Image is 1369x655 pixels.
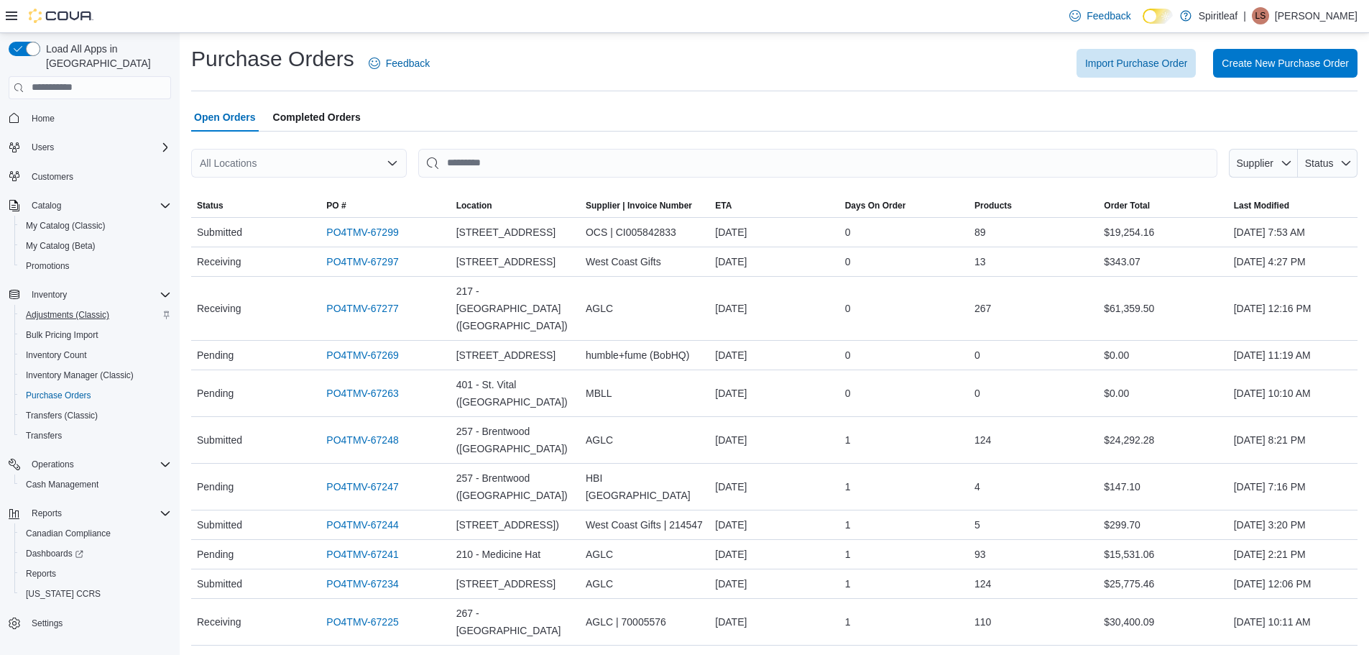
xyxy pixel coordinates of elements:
[26,505,171,522] span: Reports
[326,253,398,270] a: PO4TMV-67297
[1098,379,1227,408] div: $0.00
[1228,608,1358,636] div: [DATE] 10:11 AM
[26,479,98,490] span: Cash Management
[321,194,450,217] button: PO #
[197,347,234,364] span: Pending
[194,103,256,132] span: Open Orders
[1229,149,1298,178] button: Supplier
[580,464,709,510] div: HBI [GEOGRAPHIC_DATA]
[456,605,574,639] span: 267 - [GEOGRAPHIC_DATA]
[1228,247,1358,276] div: [DATE] 4:27 PM
[1098,294,1227,323] div: $61,359.50
[326,575,398,592] a: PO4TMV-67234
[456,224,556,241] span: [STREET_ADDRESS]
[845,516,851,533] span: 1
[709,510,839,539] div: [DATE]
[20,237,171,255] span: My Catalog (Beta)
[326,200,346,211] span: PO #
[969,194,1098,217] button: Products
[20,525,171,542] span: Canadian Compliance
[20,387,97,404] a: Purchase Orders
[1228,294,1358,323] div: [DATE] 12:16 PM
[715,200,732,211] span: ETA
[26,548,83,559] span: Dashboards
[20,476,104,493] a: Cash Management
[456,200,492,211] span: Location
[451,194,580,217] button: Location
[418,149,1217,178] input: This is a search bar. After typing your query, hit enter to filter the results lower in the page.
[26,505,68,522] button: Reports
[26,139,171,156] span: Users
[1143,9,1173,24] input: Dark Mode
[20,407,171,424] span: Transfers (Classic)
[974,575,991,592] span: 124
[580,341,709,370] div: humble+fume (BobHQ)
[845,300,851,317] span: 0
[197,516,242,533] span: Submitted
[580,426,709,454] div: AGLC
[20,217,171,234] span: My Catalog (Classic)
[14,426,177,446] button: Transfers
[1228,472,1358,501] div: [DATE] 7:16 PM
[709,426,839,454] div: [DATE]
[29,9,93,23] img: Cova
[326,613,398,631] a: PO4TMV-67225
[386,56,430,70] span: Feedback
[326,431,398,449] a: PO4TMV-67248
[845,546,851,563] span: 1
[14,544,177,564] a: Dashboards
[1228,426,1358,454] div: [DATE] 8:21 PM
[1098,472,1227,501] div: $147.10
[845,478,851,495] span: 1
[26,110,60,127] a: Home
[32,508,62,519] span: Reports
[709,540,839,569] div: [DATE]
[3,196,177,216] button: Catalog
[974,546,986,563] span: 93
[456,376,574,411] span: 401 - St. Vital ([GEOGRAPHIC_DATA])
[974,300,991,317] span: 267
[26,614,171,632] span: Settings
[197,431,242,449] span: Submitted
[580,510,709,539] div: West Coast Gifts | 214547
[20,565,62,582] a: Reports
[1228,569,1358,598] div: [DATE] 12:06 PM
[26,286,171,303] span: Inventory
[3,285,177,305] button: Inventory
[14,475,177,495] button: Cash Management
[20,326,171,344] span: Bulk Pricing Import
[326,546,398,563] a: PO4TMV-67241
[1252,7,1269,24] div: Lorrie S
[387,157,398,169] button: Open list of options
[1237,157,1273,169] span: Supplier
[974,385,980,402] span: 0
[456,423,574,457] span: 257 - Brentwood ([GEOGRAPHIC_DATA])
[1275,7,1358,24] p: [PERSON_NAME]
[20,545,171,562] span: Dashboards
[326,385,398,402] a: PO4TMV-67263
[1222,56,1349,70] span: Create New Purchase Order
[26,286,73,303] button: Inventory
[845,200,906,211] span: Days On Order
[20,427,68,444] a: Transfers
[709,608,839,636] div: [DATE]
[273,103,361,132] span: Completed Orders
[32,289,67,301] span: Inventory
[3,137,177,157] button: Users
[709,218,839,247] div: [DATE]
[456,283,574,334] span: 217 - [GEOGRAPHIC_DATA] ([GEOGRAPHIC_DATA])
[20,525,116,542] a: Canadian Compliance
[326,347,398,364] a: PO4TMV-67269
[14,325,177,345] button: Bulk Pricing Import
[14,564,177,584] button: Reports
[14,365,177,385] button: Inventory Manager (Classic)
[845,253,851,270] span: 0
[20,347,171,364] span: Inventory Count
[456,347,556,364] span: [STREET_ADDRESS]
[1098,608,1227,636] div: $30,400.09
[3,166,177,187] button: Customers
[14,523,177,544] button: Canadian Compliance
[197,575,242,592] span: Submitted
[20,585,106,603] a: [US_STATE] CCRS
[20,237,101,255] a: My Catalog (Beta)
